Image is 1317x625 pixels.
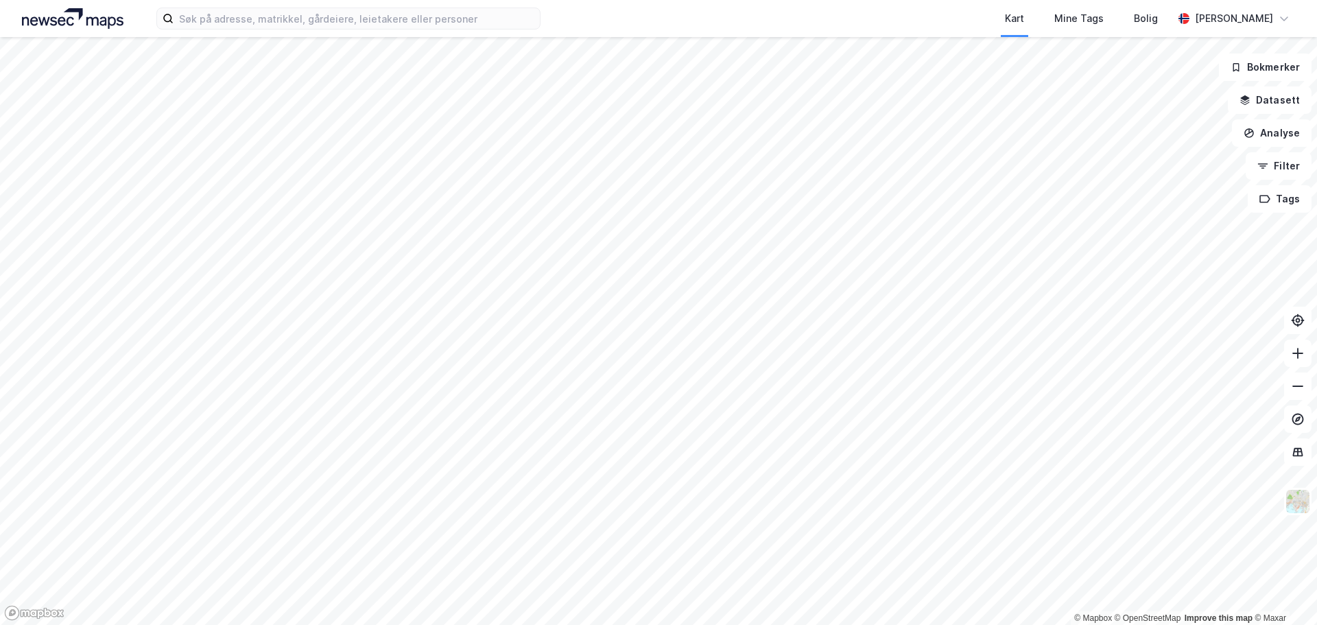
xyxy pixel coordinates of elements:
div: Mine Tags [1054,10,1104,27]
iframe: Chat Widget [1248,559,1317,625]
div: Kart [1005,10,1024,27]
img: logo.a4113a55bc3d86da70a041830d287a7e.svg [22,8,123,29]
div: Bolig [1134,10,1158,27]
input: Søk på adresse, matrikkel, gårdeiere, leietakere eller personer [174,8,540,29]
div: [PERSON_NAME] [1195,10,1273,27]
